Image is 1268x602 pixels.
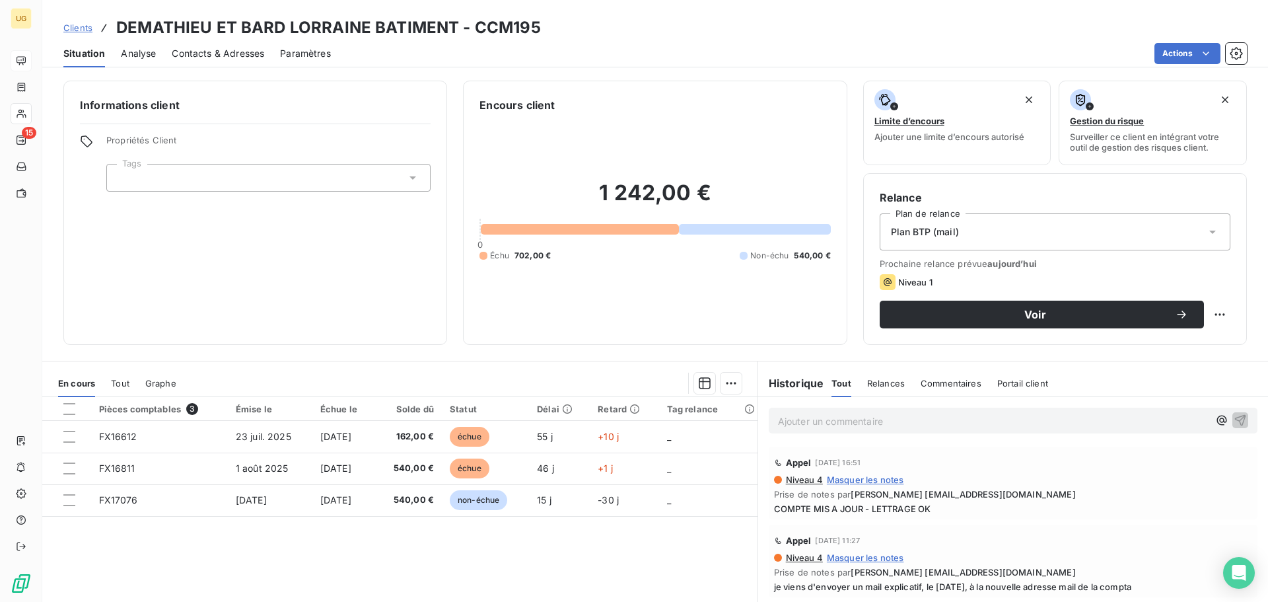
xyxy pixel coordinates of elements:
[63,21,92,34] a: Clients
[450,404,521,414] div: Statut
[667,463,671,474] span: _
[11,8,32,29] div: UG
[236,463,289,474] span: 1 août 2025
[186,403,198,415] span: 3
[280,47,331,60] span: Paramètres
[815,537,860,545] span: [DATE] 11:27
[514,250,551,262] span: 702,00 €
[891,225,959,239] span: Plan BTP (mail)
[827,474,904,485] span: Masquer les notes
[750,250,789,262] span: Non-échu
[320,404,367,414] div: Échue le
[537,431,553,442] span: 55 j
[1154,43,1220,64] button: Actions
[831,378,851,389] span: Tout
[236,404,304,414] div: Émise le
[874,132,1024,142] span: Ajouter une limite d’encours autorisé
[874,116,944,126] span: Limite d’encours
[785,474,823,485] span: Niveau 4
[598,404,651,414] div: Retard
[537,463,554,474] span: 46 j
[383,494,434,507] span: 540,00 €
[479,180,830,219] h2: 1 242,00 €
[537,494,551,506] span: 15 j
[1223,557,1255,589] div: Open Intercom Messenger
[99,403,220,415] div: Pièces comptables
[116,16,541,40] h3: DEMATHIEU ET BARD LORRAINE BATIMENT - CCM195
[121,47,156,60] span: Analyse
[898,277,933,287] span: Niveau 1
[450,459,489,478] span: échue
[99,494,138,506] span: FX17076
[22,127,36,139] span: 15
[106,135,431,153] span: Propriétés Client
[99,431,137,442] span: FX16612
[598,494,619,506] span: -30 j
[1070,116,1144,126] span: Gestion du risque
[786,457,812,468] span: Appel
[786,535,812,546] span: Appel
[921,378,981,389] span: Commentaires
[320,463,351,474] span: [DATE]
[815,459,861,467] span: [DATE] 16:51
[58,378,95,389] span: En cours
[383,462,434,475] span: 540,00 €
[880,301,1204,328] button: Voir
[320,431,351,442] span: [DATE]
[99,463,135,474] span: FX16811
[774,504,1252,514] span: COMPTE MIS A JOUR - LETTRAGE OK
[383,404,434,414] div: Solde dû
[997,378,1048,389] span: Portail client
[667,431,671,442] span: _
[1059,81,1247,165] button: Gestion du risqueSurveiller ce client en intégrant votre outil de gestion des risques client.
[851,489,1075,500] span: [PERSON_NAME] [EMAIL_ADDRESS][DOMAIN_NAME]
[80,97,431,113] h6: Informations client
[880,258,1230,269] span: Prochaine relance prévue
[794,250,830,262] span: 540,00 €
[598,431,619,442] span: +10 j
[667,494,671,506] span: _
[450,490,507,510] span: non-échue
[537,404,582,414] div: Délai
[236,431,291,442] span: 23 juil. 2025
[63,22,92,33] span: Clients
[118,172,128,184] input: Ajouter une valeur
[774,582,1252,592] span: je viens d'envoyer un mail explicatif, le [DATE], à la nouvelle adresse mail de la compta
[477,239,483,250] span: 0
[598,463,613,474] span: +1 j
[63,47,105,60] span: Situation
[758,375,824,391] h6: Historique
[11,573,32,594] img: Logo LeanPay
[867,378,905,389] span: Relances
[383,430,434,443] span: 162,00 €
[667,404,750,414] div: Tag relance
[827,552,904,563] span: Masquer les notes
[145,378,176,389] span: Graphe
[236,494,267,506] span: [DATE]
[987,258,1037,269] span: aujourd’hui
[172,47,264,60] span: Contacts & Adresses
[785,552,823,563] span: Niveau 4
[880,190,1230,206] h6: Relance
[1070,132,1236,153] span: Surveiller ce client en intégrant votre outil de gestion des risques client.
[479,97,555,113] h6: Encours client
[774,567,1252,578] span: Prise de notes par
[896,309,1175,320] span: Voir
[111,378,129,389] span: Tout
[320,494,351,506] span: [DATE]
[450,427,489,447] span: échue
[490,250,509,262] span: Échu
[863,81,1051,165] button: Limite d’encoursAjouter une limite d’encours autorisé
[851,567,1075,578] span: [PERSON_NAME] [EMAIL_ADDRESS][DOMAIN_NAME]
[774,489,1252,500] span: Prise de notes par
